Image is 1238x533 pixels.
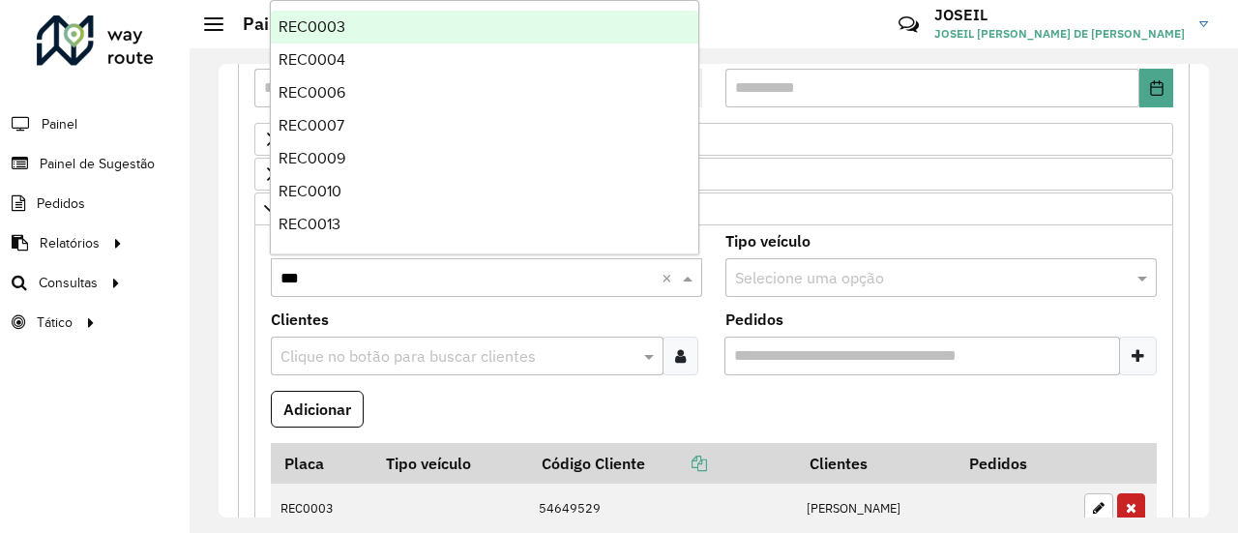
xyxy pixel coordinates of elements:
span: JOSEIL [PERSON_NAME] DE [PERSON_NAME] [934,25,1185,43]
a: Contato Rápido [888,4,929,45]
button: Choose Date [1139,69,1173,107]
th: Pedidos [956,443,1074,484]
a: Copiar [645,454,707,473]
th: Clientes [797,443,957,484]
span: Painel de Sugestão [40,154,155,174]
label: Tipo veículo [725,229,811,252]
span: Clear all [662,266,678,289]
span: REC0010 [279,183,341,199]
span: Relatórios [40,233,100,253]
span: REC0007 [279,117,344,133]
span: REC0013 [279,216,340,232]
span: REC0004 [279,51,345,68]
span: Tático [37,312,73,333]
label: Pedidos [725,308,783,331]
span: Painel [42,114,77,134]
button: Adicionar [271,391,364,428]
th: Código Cliente [529,443,797,484]
span: REC0009 [279,150,345,166]
span: Pedidos [37,193,85,214]
span: REC0006 [279,84,345,101]
h3: JOSEIL [934,6,1185,24]
th: Placa [271,443,372,484]
label: Clientes [271,308,329,331]
a: Preservar Cliente - Devem ficar no buffer, não roteirizar [254,158,1173,191]
span: REC0003 [279,18,345,35]
h2: Painel de Sugestão - Editar registro [223,14,528,35]
a: Cliente para Recarga [254,192,1173,225]
th: Tipo veículo [372,443,528,484]
span: Consultas [39,273,98,293]
a: Priorizar Cliente - Não podem ficar no buffer [254,123,1173,156]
